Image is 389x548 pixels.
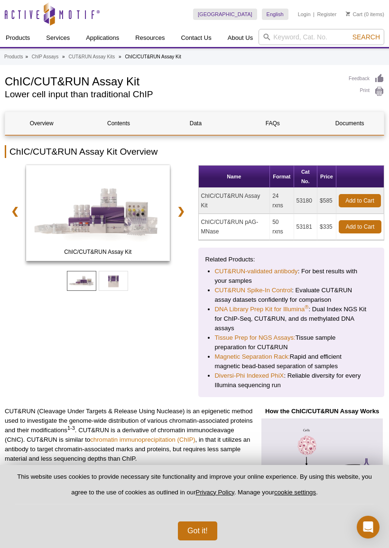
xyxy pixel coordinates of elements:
a: ChIC/CUT&RUN Assay Kit [26,165,170,264]
td: $585 [317,188,336,214]
a: DNA Library Prep Kit for Illumina® [215,305,309,314]
button: cookie settings [274,489,316,496]
td: ChIC/CUT&RUN Assay Kit [199,188,270,214]
th: Name [199,166,270,188]
li: Tissue sample preparation for CUT&RUN [215,333,368,352]
a: Products [4,53,23,61]
a: English [262,9,288,20]
a: Register [317,11,336,18]
li: (0 items) [346,9,384,20]
strong: How the ChIC/CUT&RUN Assay Works [265,408,379,415]
td: 50 rxns [270,214,294,240]
a: Overview [5,112,78,135]
a: Applications [80,29,125,47]
a: Contact Us [175,29,217,47]
th: Cat No. [294,166,318,188]
td: 53180 [294,188,318,214]
a: Add to Cart [339,194,381,207]
sup: 1-3 [67,425,75,431]
a: ❯ [171,200,191,222]
td: $335 [317,214,336,240]
li: | [313,9,315,20]
a: Privacy Policy [196,489,234,496]
a: Services [40,29,75,47]
a: ChIP Assays [32,53,59,61]
a: FAQs [236,112,309,135]
img: Your Cart [346,11,350,16]
a: CUT&RUN Spike-In Control [215,286,292,295]
a: About Us [222,29,259,47]
td: 24 rxns [270,188,294,214]
input: Keyword, Cat. No. [259,29,384,45]
a: ❮ [5,200,25,222]
a: Magnetic Separation Rack: [215,352,290,362]
li: : Reliable diversity for every Illumina sequencing run [215,371,368,390]
li: » [119,54,121,59]
th: Price [317,166,336,188]
a: Contents [82,112,155,135]
li: » [62,54,65,59]
p: Related Products: [205,255,378,264]
img: ChIC/CUT&RUN Assay Kit [26,165,170,261]
a: Login [298,11,311,18]
a: Tissue Prep for NGS Assays: [215,333,296,343]
li: : Dual Index NGS Kit for ChIP-Seq, CUT&RUN, and ds methylated DNA assays [215,305,368,333]
a: [GEOGRAPHIC_DATA] [193,9,257,20]
a: Data [159,112,232,135]
h1: ChIC/CUT&RUN Assay Kit [5,74,339,88]
li: Rapid and efficient magnetic bead-based separation of samples [215,352,368,371]
a: Resources [130,29,170,47]
span: Search [352,33,380,41]
a: Cart [346,11,362,18]
a: chromatin immunoprecipitation (ChIP) [90,436,195,443]
span: ChIC/CUT&RUN Assay Kit [23,247,172,257]
a: CUT&RUN-validated antibody [215,267,298,276]
li: » [25,54,28,59]
sup: ® [305,304,308,310]
button: Search [350,33,383,41]
h2: Lower cell input than traditional ChIP [5,90,339,99]
div: Open Intercom Messenger [357,516,380,539]
li: : For best results with your samples [215,267,368,286]
td: ChIC/CUT&RUN pAG-MNase [199,214,270,240]
a: CUT&RUN Assay Kits [68,53,115,61]
a: Feedback [349,74,384,84]
td: 53181 [294,214,318,240]
p: CUT&RUN (Cleavage Under Targets & Release Using Nuclease) is an epigenetic method used to investi... [5,407,253,464]
h2: ChIC/CUT&RUN Assay Kit Overview [5,145,384,158]
th: Format [270,166,294,188]
li: ChIC/CUT&RUN Assay Kit [125,54,181,59]
a: Print [349,86,384,97]
a: Documents [314,112,386,135]
li: : Evaluate CUT&RUN assay datasets confidently for comparison [215,286,368,305]
p: This website uses cookies to provide necessary site functionality and improve your online experie... [15,473,374,504]
a: Diversi-Phi Indexed PhiX [215,371,284,381]
a: Add to Cart [339,220,381,233]
button: Got it! [178,521,217,540]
